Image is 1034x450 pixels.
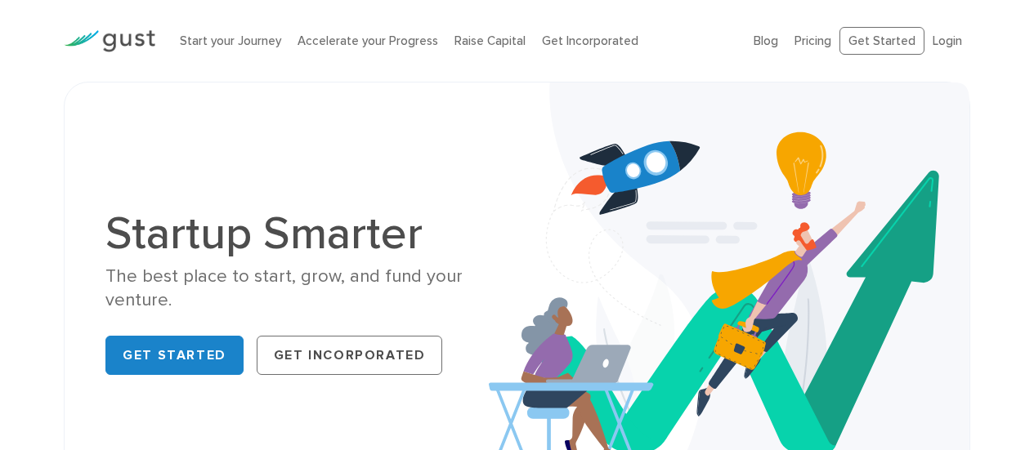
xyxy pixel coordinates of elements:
a: Get Started [839,27,924,56]
a: Get Started [105,336,244,375]
h1: Startup Smarter [105,211,504,256]
a: Blog [754,33,778,48]
a: Login [933,33,962,48]
a: Get Incorporated [542,33,638,48]
img: Gust Logo [64,30,155,52]
a: Pricing [795,33,831,48]
a: Start your Journey [180,33,281,48]
div: The best place to start, grow, and fund your venture. [105,265,504,313]
a: Get Incorporated [257,336,443,375]
a: Accelerate your Progress [298,33,438,48]
a: Raise Capital [454,33,526,48]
